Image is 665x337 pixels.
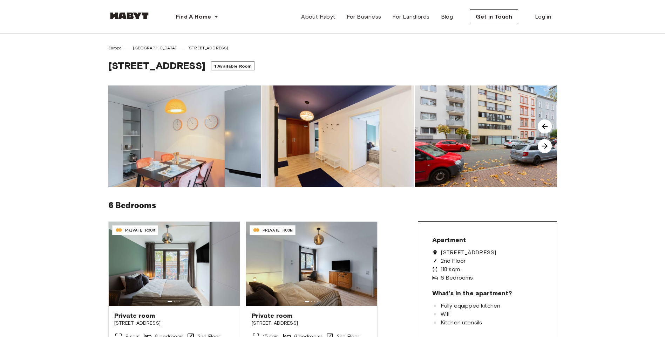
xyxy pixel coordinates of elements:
span: For Business [347,13,381,21]
a: For Landlords [387,10,435,24]
span: [GEOGRAPHIC_DATA] [133,45,176,51]
h6: 6 Bedrooms [108,198,557,213]
span: PRIVATE ROOM [263,227,293,233]
img: Image of the room [246,222,377,306]
span: [STREET_ADDRESS] [114,320,234,327]
a: For Business [341,10,387,24]
span: Blog [441,13,453,21]
span: Kitchen utensils [441,320,482,325]
span: 118 sqm. [441,267,461,272]
span: [STREET_ADDRESS] [252,320,372,327]
img: image [108,85,261,187]
span: What's in the apartment? [432,289,512,297]
img: image [415,85,567,187]
span: Get in Touch [476,13,512,21]
span: 6 Bedrooms [441,275,473,281]
span: For Landlords [392,13,429,21]
img: image-carousel-arrow [538,119,552,133]
span: 2nd Floor [441,258,466,264]
button: Find A Home [170,10,224,24]
button: Get in Touch [470,9,518,24]
a: Log in [529,10,557,24]
a: About Habyt [296,10,341,24]
img: Habyt [108,12,150,19]
span: Find A Home [176,13,211,21]
span: Europe [108,45,122,51]
span: Log in [535,13,551,21]
span: [STREET_ADDRESS] [188,45,228,51]
span: Private room [252,311,372,320]
span: Wifi [441,311,450,317]
span: Private room [114,311,234,320]
a: Blog [435,10,459,24]
span: Fully equipped kitchen [441,303,500,309]
span: Apartment [432,236,466,244]
img: Image of the room [109,222,240,306]
span: [STREET_ADDRESS] [108,60,205,71]
img: image-carousel-arrow [538,139,552,153]
img: image [262,85,414,187]
span: 1 Available Room [214,63,252,69]
span: About Habyt [301,13,335,21]
span: [STREET_ADDRESS] [441,250,496,255]
span: PRIVATE ROOM [125,227,155,233]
